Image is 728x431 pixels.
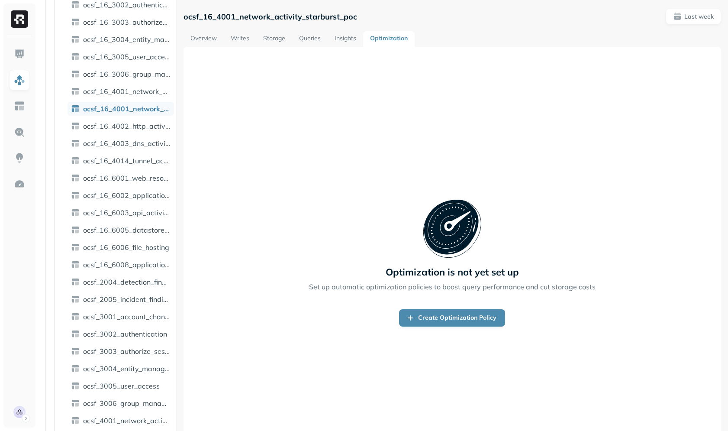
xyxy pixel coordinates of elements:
[71,260,80,269] img: table
[68,275,174,289] a: ocsf_2004_detection_finding
[68,119,174,133] a: ocsf_16_4002_http_activity
[68,206,174,220] a: ocsf_16_6003_api_activity
[71,70,80,78] img: table
[68,32,174,46] a: ocsf_16_3004_entity_management
[68,67,174,81] a: ocsf_16_3006_group_management
[68,414,174,428] a: ocsf_4001_network_activity
[83,139,171,148] span: ocsf_16_4003_dns_activity
[71,174,80,182] img: table
[83,174,171,182] span: ocsf_16_6001_web_resources_activity
[71,312,80,321] img: table
[83,18,171,26] span: ocsf_16_3003_authorize_session
[71,104,80,113] img: table
[14,178,25,190] img: Optimization
[68,171,174,185] a: ocsf_16_6001_web_resources_activity
[83,122,171,130] span: ocsf_16_4002_http_activity
[71,0,80,9] img: table
[68,136,174,150] a: ocsf_16_4003_dns_activity
[184,31,224,47] a: Overview
[71,156,80,165] img: table
[184,12,357,22] p: ocsf_16_4001_network_activity_starburst_poc
[71,364,80,373] img: table
[71,52,80,61] img: table
[83,52,171,61] span: ocsf_16_3005_user_access
[83,104,171,113] span: ocsf_16_4001_network_activity_starburst_poc
[83,191,171,200] span: ocsf_16_6002_application_lifecycle
[71,295,80,304] img: table
[68,15,174,29] a: ocsf_16_3003_authorize_session
[83,330,167,338] span: ocsf_3002_authentication
[83,226,171,234] span: ocsf_16_6005_datastore_activity
[71,18,80,26] img: table
[71,226,80,234] img: table
[14,100,25,112] img: Asset Explorer
[83,416,171,425] span: ocsf_4001_network_activity
[83,35,171,44] span: ocsf_16_3004_entity_management
[68,258,174,272] a: ocsf_16_6008_application_error
[83,208,171,217] span: ocsf_16_6003_api_activity
[363,31,415,47] a: Optimization
[256,31,292,47] a: Storage
[292,31,328,47] a: Queries
[68,240,174,254] a: ocsf_16_6006_file_hosting
[71,122,80,130] img: table
[13,406,26,418] img: Rula
[14,75,25,86] img: Assets
[386,266,519,278] p: Optimization is not yet set up
[71,399,80,408] img: table
[328,31,363,47] a: Insights
[71,139,80,148] img: table
[83,0,171,9] span: ocsf_16_3002_authentication
[14,49,25,60] img: Dashboard
[68,50,174,64] a: ocsf_16_3005_user_access
[83,156,171,165] span: ocsf_16_4014_tunnel_activity
[68,396,174,410] a: ocsf_3006_group_management
[68,102,174,116] a: ocsf_16_4001_network_activity_starburst_poc
[68,344,174,358] a: ocsf_3003_authorize_session
[71,347,80,356] img: table
[666,9,721,24] button: Last week
[14,126,25,138] img: Query Explorer
[71,35,80,44] img: table
[71,87,80,96] img: table
[71,416,80,425] img: table
[68,292,174,306] a: ocsf_2005_incident_finding
[83,295,171,304] span: ocsf_2005_incident_finding
[68,362,174,376] a: ocsf_3004_entity_management
[71,243,80,252] img: table
[309,282,596,292] p: Set up automatic optimization policies to boost query performance and cut storage costs
[83,278,171,286] span: ocsf_2004_detection_finding
[68,223,174,237] a: ocsf_16_6005_datastore_activity
[83,399,171,408] span: ocsf_3006_group_management
[83,364,171,373] span: ocsf_3004_entity_management
[68,379,174,393] a: ocsf_3005_user_access
[68,154,174,168] a: ocsf_16_4014_tunnel_activity
[83,347,171,356] span: ocsf_3003_authorize_session
[224,31,256,47] a: Writes
[83,260,171,269] span: ocsf_16_6008_application_error
[71,208,80,217] img: table
[68,310,174,324] a: ocsf_3001_account_change
[68,188,174,202] a: ocsf_16_6002_application_lifecycle
[83,87,171,96] span: ocsf_16_4001_network_activity
[68,327,174,341] a: ocsf_3002_authentication
[68,84,174,98] a: ocsf_16_4001_network_activity
[71,330,80,338] img: table
[11,10,28,28] img: Ryft
[83,243,169,252] span: ocsf_16_6006_file_hosting
[83,382,160,390] span: ocsf_3005_user_access
[83,312,171,321] span: ocsf_3001_account_change
[684,13,714,21] p: Last week
[71,191,80,200] img: table
[71,382,80,390] img: table
[71,278,80,286] img: table
[14,152,25,164] img: Insights
[83,70,171,78] span: ocsf_16_3006_group_management
[399,309,505,327] a: Create Optimization Policy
